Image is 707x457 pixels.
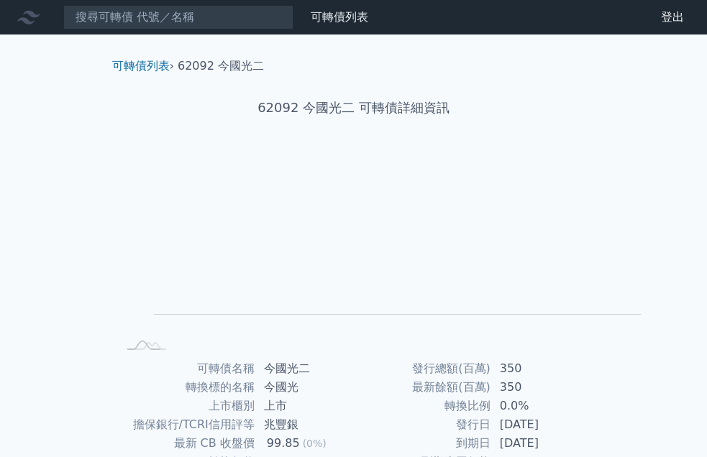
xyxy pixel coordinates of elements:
[118,378,255,397] td: 轉換標的名稱
[178,57,264,75] li: 62092 今國光二
[112,59,170,73] a: 可轉債列表
[118,434,255,453] td: 最新 CB 收盤價
[491,397,590,415] td: 0.0%
[255,378,354,397] td: 今國光
[112,57,174,75] li: ›
[255,359,354,378] td: 今國光二
[491,378,590,397] td: 350
[264,435,303,452] div: 99.85
[354,397,491,415] td: 轉換比例
[118,397,255,415] td: 上市櫃別
[141,163,642,335] g: Chart
[118,359,255,378] td: 可轉債名稱
[101,98,607,118] h1: 62092 今國光二 可轉債詳細資訊
[354,378,491,397] td: 最新餘額(百萬)
[491,415,590,434] td: [DATE]
[255,415,354,434] td: 兆豐銀
[118,415,255,434] td: 擔保銀行/TCRI信用評等
[491,359,590,378] td: 350
[649,6,695,29] a: 登出
[354,415,491,434] td: 發行日
[303,438,327,449] span: (0%)
[491,434,590,453] td: [DATE]
[63,5,293,29] input: 搜尋可轉債 代號／名稱
[311,10,368,24] a: 可轉債列表
[255,397,354,415] td: 上市
[354,434,491,453] td: 到期日
[354,359,491,378] td: 發行總額(百萬)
